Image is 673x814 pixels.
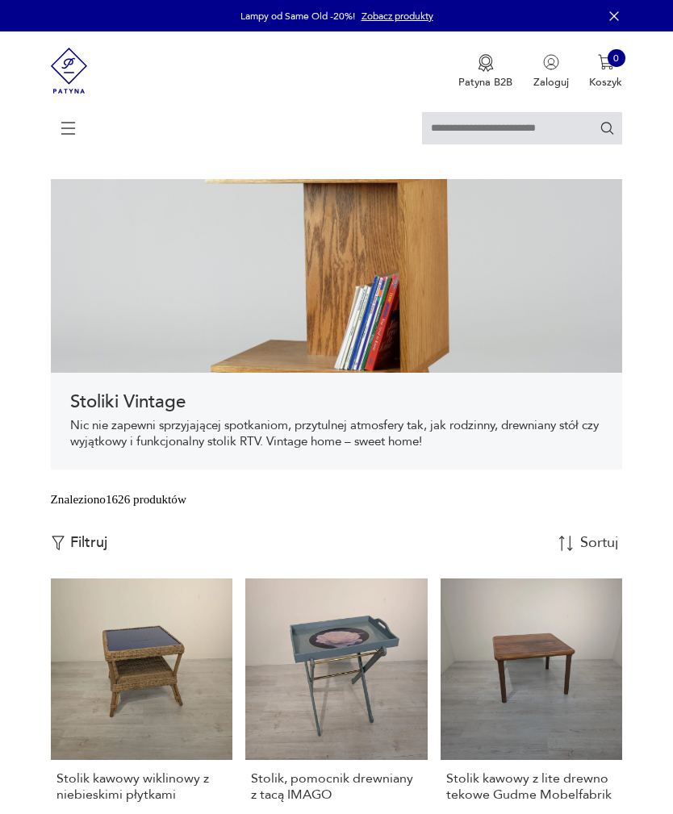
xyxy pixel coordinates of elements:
h3: Stolik kawowy wiklinowy z niebieskimi płytkami [56,770,227,803]
div: Sortuj według daty dodania [580,536,621,550]
img: Sort Icon [558,536,574,551]
img: Ikonka filtrowania [51,536,65,550]
p: Patyna B2B [458,75,512,90]
h3: Stolik, pomocnik drewniany z tacą IMAGO [251,770,421,803]
p: Lampy od Same Old -20%! [240,10,355,23]
p: Koszyk [589,75,622,90]
button: 0Koszyk [589,54,622,90]
h3: Stolik kawowy z lite drewno tekowe Gudme Mobelfabrik [446,770,617,803]
a: Zobacz produkty [362,10,433,23]
img: Ikona koszyka [598,54,614,70]
img: 2a258ee3f1fcb5f90a95e384ca329760.jpg [51,179,623,373]
p: Filtruj [70,534,107,552]
h1: Stoliki Vintage [70,392,604,411]
button: Filtruj [51,534,107,552]
button: Szukaj [600,120,615,136]
button: Zaloguj [533,54,569,90]
div: 0 [608,49,625,67]
p: Zaloguj [533,75,569,90]
div: Znaleziono 1626 produktów [51,490,186,508]
p: Nic nie zapewni sprzyjającej spotkaniom, przytulnej atmosfery tak, jak rodzinny, drewniany stół c... [70,418,604,450]
img: Patyna - sklep z meblami i dekoracjami vintage [51,31,88,110]
a: Ikona medaluPatyna B2B [458,54,512,90]
img: Ikona medalu [478,54,494,72]
img: Ikonka użytkownika [543,54,559,70]
button: Patyna B2B [458,54,512,90]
